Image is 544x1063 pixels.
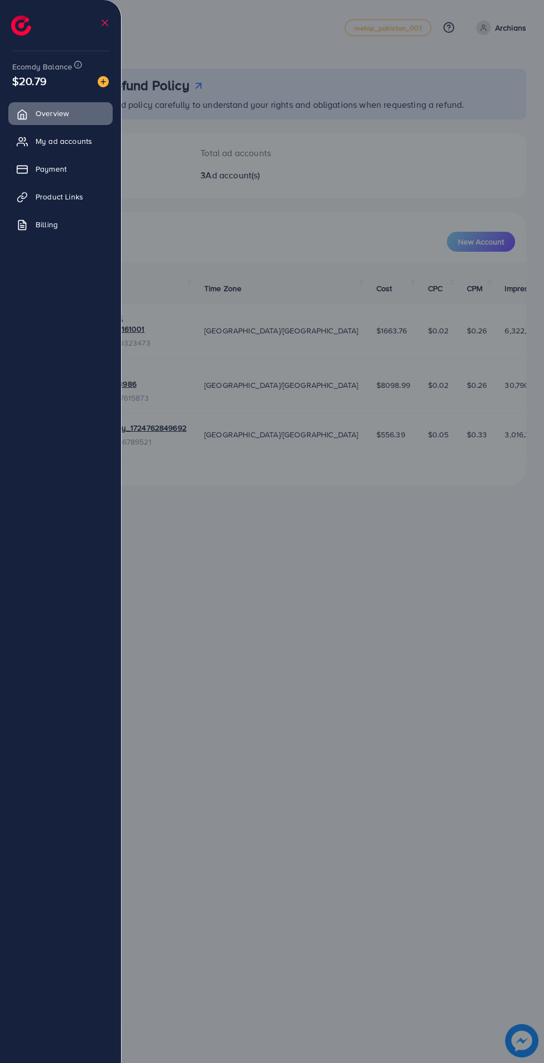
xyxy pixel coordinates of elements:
[12,73,47,89] span: $20.79
[36,108,69,119] span: Overview
[8,186,113,208] a: Product Links
[36,191,83,202] span: Product Links
[98,76,109,87] img: image
[36,163,67,174] span: Payment
[12,61,72,72] span: Ecomdy Balance
[11,16,31,36] img: logo
[36,219,58,230] span: Billing
[8,130,113,152] a: My ad accounts
[8,213,113,236] a: Billing
[36,136,92,147] span: My ad accounts
[8,158,113,180] a: Payment
[8,102,113,124] a: Overview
